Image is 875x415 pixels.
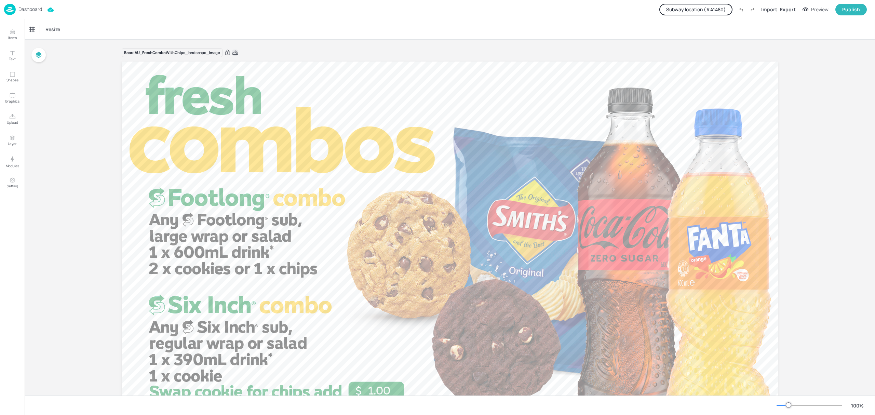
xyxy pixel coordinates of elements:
[780,6,796,13] div: Export
[4,4,16,15] img: logo-86c26b7e.jpg
[811,6,829,13] div: Preview
[735,4,747,15] label: Undo (Ctrl + Z)
[44,26,62,33] span: Resize
[659,4,732,15] button: Subway location (#41480)
[849,402,865,409] div: 100 %
[747,4,758,15] label: Redo (Ctrl + Y)
[368,384,390,398] span: 1.00
[798,4,833,15] button: Preview
[18,7,42,12] p: Dashboard
[835,4,867,15] button: Publish
[761,6,777,13] div: Import
[122,48,223,57] div: Board AU_FreshComboWithChips_landscape_Image
[842,6,860,13] div: Publish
